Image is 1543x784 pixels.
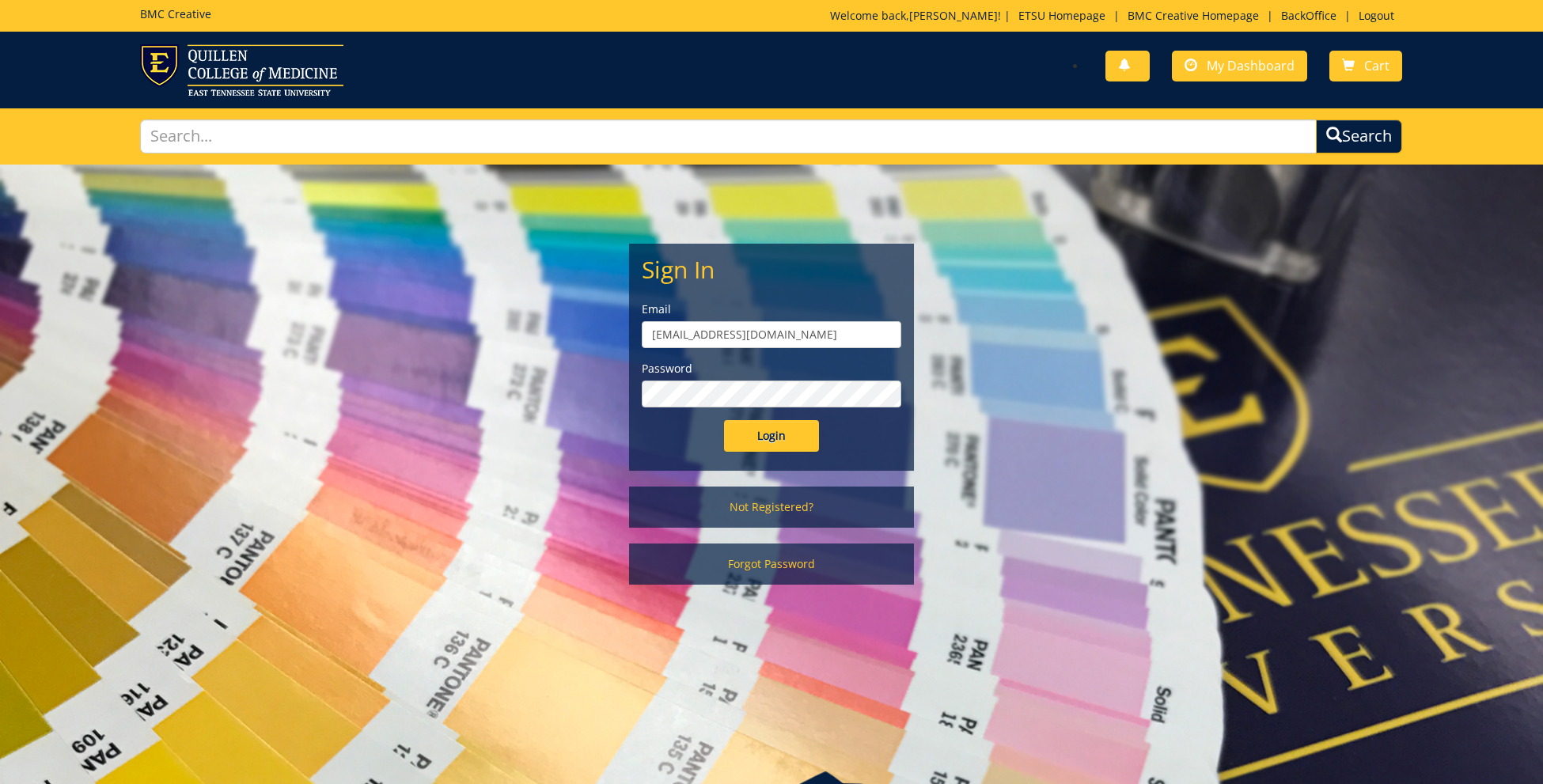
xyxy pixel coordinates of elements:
label: Password [642,361,901,377]
h2: Sign In [642,256,901,282]
a: Cart [1329,51,1402,81]
button: Search [1316,119,1402,153]
p: Welcome back, ! | | | | [830,8,1402,24]
span: My Dashboard [1207,57,1295,74]
a: [PERSON_NAME] [909,8,998,23]
a: My Dashboard [1172,51,1307,81]
img: ETSU logo [140,44,343,96]
a: Logout [1351,8,1402,23]
input: Search... [140,119,1317,153]
label: Email [642,301,901,317]
a: BMC Creative Homepage [1120,8,1267,23]
a: Forgot Password [629,543,914,585]
h5: BMC Creative [140,8,211,20]
span: Cart [1364,57,1389,74]
a: BackOffice [1273,8,1344,23]
input: Login [724,420,819,452]
a: Not Registered? [629,487,914,528]
a: ETSU Homepage [1010,8,1113,23]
